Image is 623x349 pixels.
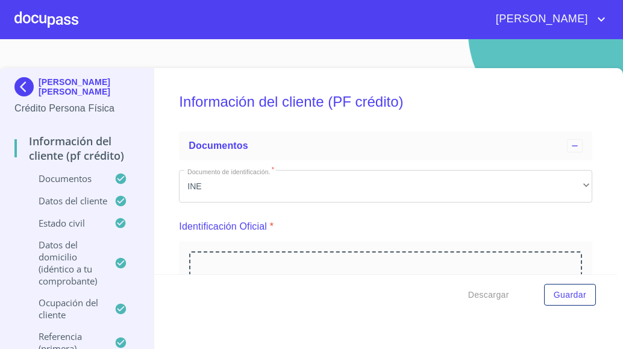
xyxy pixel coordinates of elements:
[179,131,592,160] div: Documentos
[487,10,594,29] span: [PERSON_NAME]
[179,77,592,127] h5: Información del cliente (PF crédito)
[544,284,596,306] button: Guardar
[14,172,114,184] p: Documentos
[463,284,514,306] button: Descargar
[554,288,586,303] span: Guardar
[14,77,39,96] img: Docupass spot blue
[14,77,139,101] div: [PERSON_NAME] [PERSON_NAME]
[14,297,114,321] p: Ocupación del Cliente
[179,170,592,203] div: INE
[14,134,139,163] p: Información del cliente (PF crédito)
[487,10,609,29] button: account of current user
[14,217,114,229] p: Estado Civil
[189,140,248,151] span: Documentos
[14,101,139,116] p: Crédito Persona Física
[179,219,267,234] p: Identificación Oficial
[468,288,509,303] span: Descargar
[14,239,114,287] p: Datos del domicilio (idéntico a tu comprobante)
[39,77,139,96] p: [PERSON_NAME] [PERSON_NAME]
[14,195,114,207] p: Datos del cliente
